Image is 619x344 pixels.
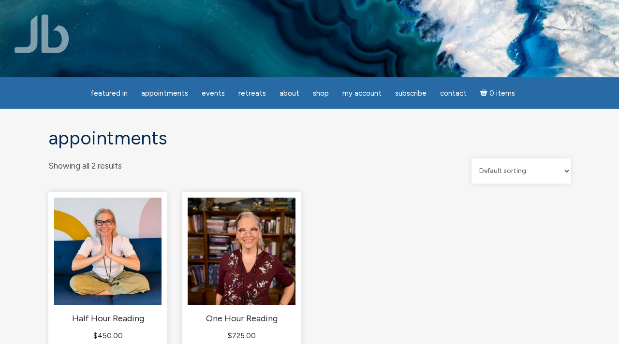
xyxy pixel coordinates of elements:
[15,14,69,53] img: Jamie Butler. The Everyday Medium
[202,89,225,98] span: Events
[389,84,432,103] a: Subscribe
[188,198,295,305] img: One Hour Reading
[474,83,521,103] a: Cart0 items
[233,84,272,103] a: Retreats
[307,84,335,103] a: Shop
[434,84,472,103] a: Contact
[85,84,133,103] a: featured in
[196,84,231,103] a: Events
[93,331,123,340] bdi: 450.00
[228,331,256,340] bdi: 725.00
[135,84,194,103] a: Appointments
[480,89,489,98] i: Cart
[48,158,122,173] p: Showing all 2 results
[342,89,382,98] span: My Account
[54,313,162,324] h2: Half Hour Reading
[238,89,266,98] span: Retreats
[489,90,515,97] span: 0 items
[440,89,467,98] span: Contact
[313,89,329,98] span: Shop
[337,84,387,103] a: My Account
[472,158,571,184] select: Shop order
[188,313,295,324] h2: One Hour Reading
[90,89,128,98] span: featured in
[188,198,295,342] a: One Hour Reading $725.00
[395,89,427,98] span: Subscribe
[54,198,162,305] img: Half Hour Reading
[274,84,305,103] a: About
[54,198,162,342] a: Half Hour Reading $450.00
[93,331,98,340] span: $
[228,331,232,340] span: $
[280,89,299,98] span: About
[141,89,188,98] span: Appointments
[48,128,571,149] h1: Appointments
